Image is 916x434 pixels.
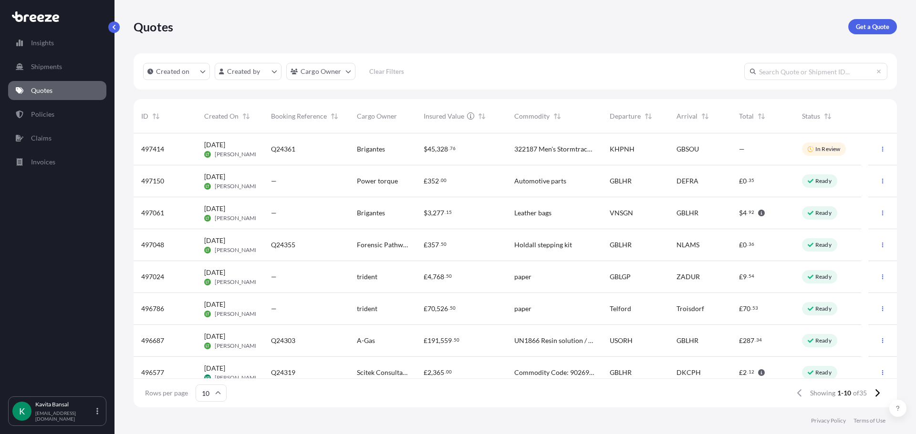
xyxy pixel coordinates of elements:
[747,211,748,214] span: .
[227,67,260,76] p: Created by
[815,209,832,217] p: Ready
[141,176,164,186] span: 497150
[427,146,435,152] span: 45
[439,242,440,246] span: .
[427,305,435,312] span: 70
[677,304,704,313] span: Troisdorf
[739,273,743,280] span: £
[815,273,832,281] p: Ready
[747,242,748,246] span: .
[141,240,164,250] span: 497048
[747,274,748,278] span: .
[141,368,164,377] span: 496577
[31,157,55,167] p: Invoices
[514,272,531,282] span: paper
[424,242,427,248] span: £
[435,305,437,312] span: ,
[141,111,148,121] span: ID
[677,144,699,154] span: GBSOU
[445,274,446,278] span: .
[446,211,452,214] span: 15
[749,274,754,278] span: 54
[215,374,260,382] span: [PERSON_NAME]
[739,242,743,248] span: £
[35,401,94,408] p: Kavita Bansal
[643,111,654,122] button: Sort
[8,105,106,124] a: Policies
[204,268,225,277] span: [DATE]
[854,417,885,424] p: Terms of Use
[815,369,832,376] p: Ready
[744,63,887,80] input: Search Quote or Shipment ID...
[811,417,846,424] a: Privacy Policy
[743,369,747,376] span: 2
[8,33,106,52] a: Insights
[437,146,448,152] span: 328
[739,178,743,184] span: £
[610,240,632,250] span: GBLHR
[610,208,633,218] span: VNSGN
[749,242,754,246] span: 36
[677,336,698,345] span: GBLHR
[431,369,433,376] span: ,
[749,211,754,214] span: 92
[215,310,260,318] span: [PERSON_NAME]
[610,368,632,377] span: GBLHR
[450,306,456,310] span: 50
[610,111,641,121] span: Departure
[837,388,851,398] span: 1-10
[815,145,840,153] p: In Review
[204,363,225,373] span: [DATE]
[439,337,440,344] span: ,
[452,338,453,342] span: .
[329,111,340,122] button: Sort
[8,57,106,76] a: Shipments
[610,176,632,186] span: GBLHR
[271,144,295,154] span: Q24361
[206,245,209,255] span: LT
[357,176,398,186] span: Power torque
[204,300,225,309] span: [DATE]
[448,147,449,150] span: .
[204,111,239,121] span: Created On
[476,111,488,122] button: Sort
[610,144,635,154] span: KHPNH
[448,306,449,310] span: .
[743,273,747,280] span: 9
[802,111,820,121] span: Status
[437,305,448,312] span: 526
[427,273,431,280] span: 4
[31,86,52,95] p: Quotes
[815,241,832,249] p: Ready
[141,336,164,345] span: 496687
[206,213,209,223] span: LT
[433,210,444,216] span: 277
[31,38,54,48] p: Insights
[445,211,446,214] span: .
[822,111,833,122] button: Sort
[677,368,701,377] span: DKCPH
[853,388,867,398] span: of 35
[424,178,427,184] span: £
[427,178,439,184] span: 352
[205,373,210,383] span: KB
[514,304,531,313] span: paper
[8,152,106,172] a: Invoices
[156,67,190,76] p: Created on
[141,272,164,282] span: 497024
[743,210,747,216] span: 4
[424,369,427,376] span: £
[431,210,433,216] span: ,
[427,369,431,376] span: 2
[446,274,452,278] span: 50
[271,176,277,186] span: —
[357,336,375,345] span: A-Gas
[427,210,431,216] span: 3
[143,63,210,80] button: createdOn Filter options
[215,63,281,80] button: createdBy Filter options
[271,111,327,121] span: Booking Reference
[441,242,447,246] span: 50
[677,111,697,121] span: Arrival
[514,368,594,377] span: Commodity Code: 9026900000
